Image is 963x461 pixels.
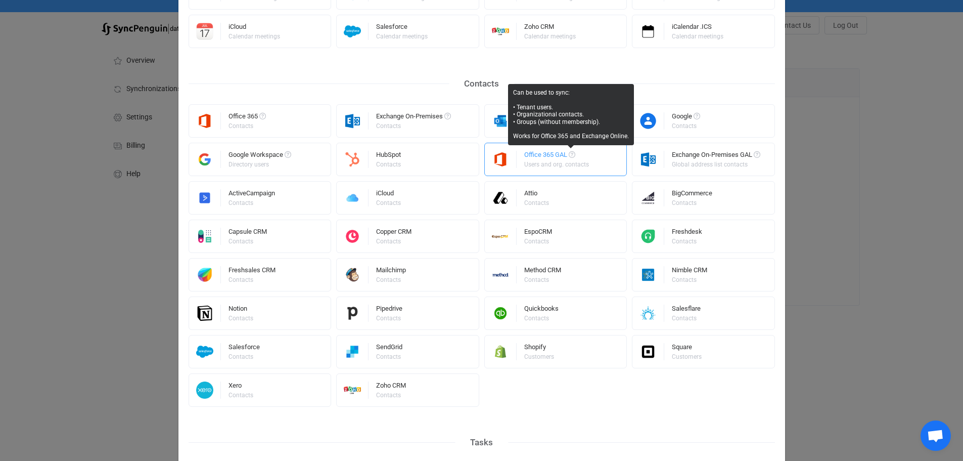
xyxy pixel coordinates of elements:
[632,189,664,206] img: big-commerce.png
[337,343,369,360] img: sendgrid.png
[189,305,221,322] img: notion.png
[376,113,451,123] div: Exchange On-Premises
[485,23,517,40] img: zoho-crm.png
[376,161,401,167] div: Contacts
[672,354,702,360] div: Customers
[485,112,517,130] img: outlook.png
[376,315,401,321] div: Contacts
[376,305,402,315] div: Pipedrive
[228,23,282,33] div: iCloud
[672,23,725,33] div: iCalendar .ICS
[672,315,699,321] div: Contacts
[376,23,429,33] div: Salesforce
[228,123,264,129] div: Contacts
[672,151,760,161] div: Exchange On-Premises GAL
[524,344,556,354] div: Shopify
[228,277,274,283] div: Contacts
[228,392,253,398] div: Contacts
[228,228,267,238] div: Capsule CRM
[524,315,557,321] div: Contacts
[632,266,664,283] img: nimble.png
[189,266,221,283] img: freshworks.png
[672,277,706,283] div: Contacts
[524,151,590,161] div: Office 365 GAL
[376,382,406,392] div: Zoho CRM
[672,344,703,354] div: Square
[228,238,265,244] div: Contacts
[672,123,699,129] div: Contacts
[376,151,402,161] div: HubSpot
[524,277,560,283] div: Contacts
[228,305,255,315] div: Notion
[189,151,221,168] img: google-workspace.png
[376,33,428,39] div: Calendar meetings
[376,200,401,206] div: Contacts
[524,200,549,206] div: Contacts
[672,33,723,39] div: Calendar meetings
[337,189,369,206] img: icloud.png
[632,112,664,130] img: google-contacts.png
[524,228,552,238] div: EspoCRM
[485,228,517,245] img: espo-crm.png
[337,112,369,130] img: exchange.png
[449,76,514,92] div: Contacts
[228,161,290,167] div: Directory users
[376,277,404,283] div: Contacts
[485,343,517,360] img: shopify.png
[376,190,402,200] div: iCloud
[228,190,275,200] div: ActiveCampaign
[672,228,702,238] div: Freshdesk
[632,228,664,245] img: freshdesk.png
[672,113,700,123] div: Google
[189,189,221,206] img: activecampaign.png
[524,23,577,33] div: Zoho CRM
[524,238,551,244] div: Contacts
[376,344,402,354] div: SendGrid
[632,343,664,360] img: square.png
[376,238,410,244] div: Contacts
[337,228,369,245] img: copper.png
[337,266,369,283] img: mailchimp.png
[228,315,253,321] div: Contacts
[337,382,369,399] img: zoho-crm.png
[337,23,369,40] img: salesforce.png
[189,343,221,360] img: salesforce.png
[376,123,449,129] div: Contacts
[672,161,759,167] div: Global address list contacts
[189,382,221,399] img: xero.png
[632,305,664,322] img: salesflare.png
[672,267,707,277] div: Nimble CRM
[376,228,411,238] div: Copper CRM
[921,421,951,451] div: Open chat
[485,151,517,168] img: microsoft365.png
[632,151,664,168] img: exchange.png
[228,200,273,206] div: Contacts
[228,267,276,277] div: Freshsales CRM
[485,305,517,322] img: quickbooks.png
[189,228,221,245] img: capsule.png
[524,190,551,200] div: Attio
[228,382,255,392] div: Xero
[672,238,701,244] div: Contacts
[228,354,258,360] div: Contacts
[189,112,221,130] img: microsoft365.png
[376,392,404,398] div: Contacts
[524,267,561,277] div: Method CRM
[672,190,712,200] div: BigCommerce
[672,305,701,315] div: Salesflare
[524,33,576,39] div: Calendar meetings
[376,267,406,277] div: Mailchimp
[632,23,664,40] img: icalendar.png
[485,266,517,283] img: methodcrm.png
[672,200,711,206] div: Contacts
[189,23,221,40] img: icloud-calendar.png
[485,189,517,206] img: attio.png
[228,113,266,123] div: Office 365
[228,151,291,161] div: Google Workspace
[376,354,401,360] div: Contacts
[337,305,369,322] img: pipedrive.png
[524,354,554,360] div: Customers
[228,344,260,354] div: Salesforce
[455,435,508,450] div: Tasks
[524,161,589,167] div: Users and org. contacts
